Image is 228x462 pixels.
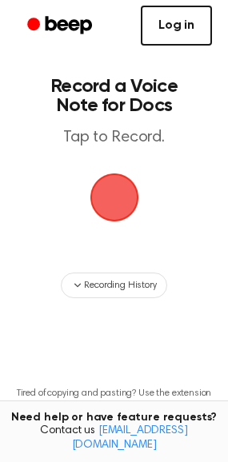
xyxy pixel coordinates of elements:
a: Log in [141,6,212,46]
a: [EMAIL_ADDRESS][DOMAIN_NAME] [72,425,188,451]
h1: Record a Voice Note for Docs [29,77,199,115]
span: Recording History [84,278,156,293]
span: Contact us [10,424,218,452]
p: Tired of copying and pasting? Use the extension to automatically insert your recordings. [13,388,215,412]
a: Beep [16,10,106,42]
p: Tap to Record. [29,128,199,148]
img: Beep Logo [90,173,138,221]
button: Recording History [61,273,166,298]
